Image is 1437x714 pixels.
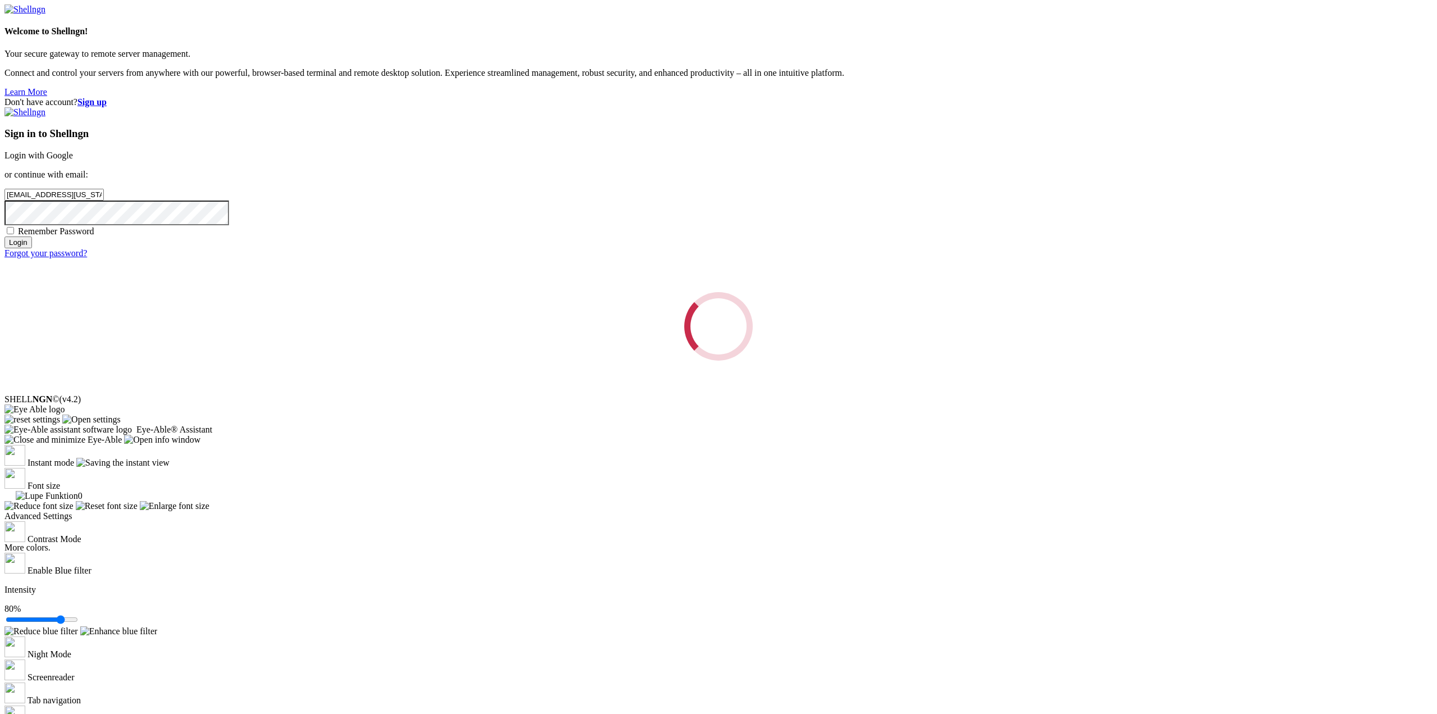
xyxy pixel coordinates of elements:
a: Sign up [77,97,107,107]
input: Login [4,237,32,248]
a: Learn More [4,87,47,97]
div: Don't have account? [4,97,1433,107]
input: Remember Password [7,227,14,234]
input: Email address [4,189,104,201]
h3: Sign in to Shellngn [4,128,1433,140]
span: SHELL © [4,394,81,404]
p: Your secure gateway to remote server management. [4,49,1433,59]
div: Loading... [672,280,766,374]
a: Forgot your password? [4,248,87,258]
h4: Welcome to Shellngn! [4,26,1433,37]
p: or continue with email: [4,170,1433,180]
p: Connect and control your servers from anywhere with our powerful, browser-based terminal and remo... [4,68,1433,78]
span: 4.2.0 [60,394,81,404]
a: Login with Google [4,151,73,160]
span: Remember Password [18,226,94,236]
b: NGN [33,394,53,404]
img: Shellngn [4,107,45,117]
img: Shellngn [4,4,45,15]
